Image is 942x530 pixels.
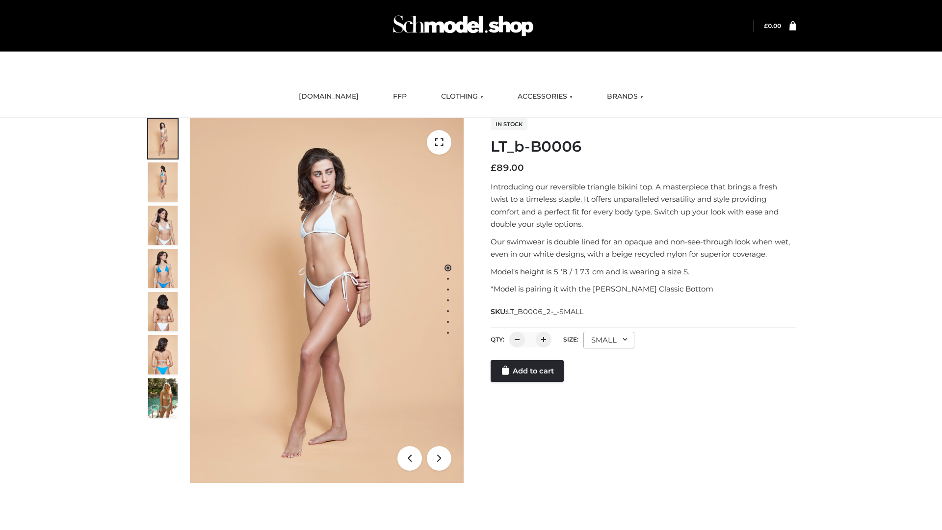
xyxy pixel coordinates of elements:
div: SMALL [583,332,634,348]
a: £0.00 [764,22,781,29]
a: [DOMAIN_NAME] [291,86,366,107]
label: Size: [563,336,578,343]
img: ArielClassicBikiniTop_CloudNine_AzureSky_OW114ECO_3-scaled.jpg [148,206,178,245]
a: ACCESSORIES [510,86,580,107]
span: £ [491,162,497,173]
img: ArielClassicBikiniTop_CloudNine_AzureSky_OW114ECO_2-scaled.jpg [148,162,178,202]
img: ArielClassicBikiniTop_CloudNine_AzureSky_OW114ECO_8-scaled.jpg [148,335,178,374]
p: Our swimwear is double lined for an opaque and non-see-through look when wet, even in our white d... [491,236,796,261]
img: ArielClassicBikiniTop_CloudNine_AzureSky_OW114ECO_7-scaled.jpg [148,292,178,331]
bdi: 89.00 [491,162,524,173]
span: £ [764,22,768,29]
span: SKU: [491,306,584,318]
p: Introducing our reversible triangle bikini top. A masterpiece that brings a fresh twist to a time... [491,181,796,231]
p: *Model is pairing it with the [PERSON_NAME] Classic Bottom [491,283,796,295]
img: ArielClassicBikiniTop_CloudNine_AzureSky_OW114ECO_1-scaled.jpg [148,119,178,159]
a: Add to cart [491,360,564,382]
span: LT_B0006_2-_-SMALL [507,307,583,316]
bdi: 0.00 [764,22,781,29]
img: ArielClassicBikiniTop_CloudNine_AzureSky_OW114ECO_4-scaled.jpg [148,249,178,288]
p: Model’s height is 5 ‘8 / 173 cm and is wearing a size S. [491,265,796,278]
label: QTY: [491,336,504,343]
span: In stock [491,118,527,130]
img: Arieltop_CloudNine_AzureSky2.jpg [148,378,178,418]
a: CLOTHING [434,86,491,107]
h1: LT_b-B0006 [491,138,796,156]
img: Schmodel Admin 964 [390,6,537,45]
img: ArielClassicBikiniTop_CloudNine_AzureSky_OW114ECO_1 [190,118,464,483]
a: BRANDS [600,86,651,107]
a: FFP [386,86,414,107]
